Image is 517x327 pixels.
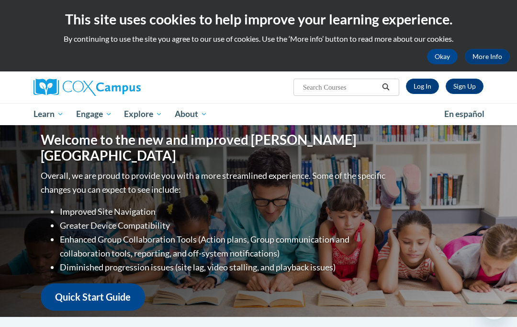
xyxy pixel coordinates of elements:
iframe: Button to launch messaging window [479,289,509,319]
li: Greater Device Compatibility [60,219,388,233]
a: En español [438,104,491,124]
h2: This site uses cookies to help improve your learning experience. [7,10,510,29]
p: Overall, we are proud to provide you with a more streamlined experience. Some of the specific cha... [41,169,388,197]
img: Cox Campus [34,79,141,96]
span: Explore [124,108,162,120]
span: Learn [34,108,64,120]
a: Explore [118,103,169,125]
li: Improved Site Navigation [60,205,388,219]
a: About [169,103,214,125]
a: Quick Start Guide [41,283,145,311]
p: By continuing to use the site you agree to our use of cookies. Use the ‘More info’ button to read... [7,34,510,44]
input: Search Courses [302,82,379,93]
span: About [175,108,207,120]
a: Register [446,79,483,94]
span: En español [444,109,484,119]
a: More Info [465,49,510,64]
div: Main menu [26,103,491,125]
a: Log In [406,79,439,94]
button: Search [379,82,393,93]
li: Enhanced Group Collaboration Tools (Action plans, Group communication and collaboration tools, re... [60,233,388,260]
span: Engage [76,108,112,120]
button: Okay [427,49,458,64]
h1: Welcome to the new and improved [PERSON_NAME][GEOGRAPHIC_DATA] [41,132,388,164]
a: Engage [70,103,118,125]
a: Learn [27,103,70,125]
a: Cox Campus [34,79,174,96]
li: Diminished progression issues (site lag, video stalling, and playback issues) [60,260,388,274]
